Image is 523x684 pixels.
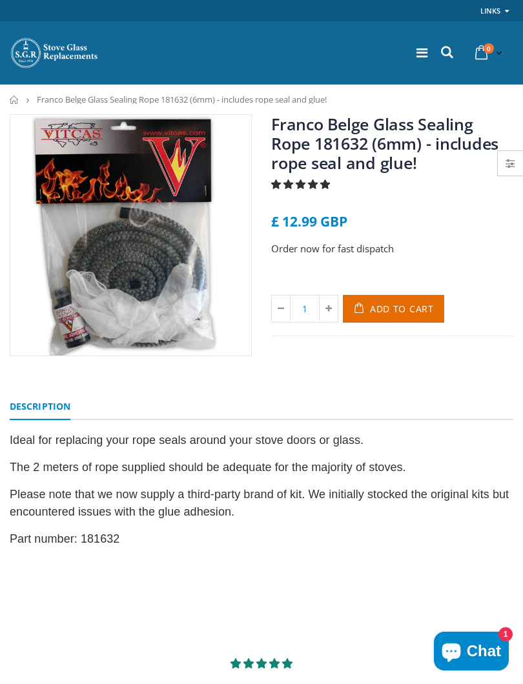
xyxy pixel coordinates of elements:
[416,44,427,61] a: Menu
[370,303,434,315] span: Add to Cart
[470,40,505,65] a: 0
[430,632,513,674] inbox-online-store-chat: Shopify online store chat
[271,241,513,256] p: Order now for fast dispatch
[10,37,100,69] img: Stove Glass Replacement
[10,96,19,104] a: Home
[271,113,498,174] a: Franco Belge Glass Sealing Rope 181632 (6mm) - includes rope seal and glue!
[480,3,500,19] a: Links
[37,94,327,105] span: Franco Belge Glass Sealing Rope 181632 (6mm) - includes rope seal and glue!
[271,212,347,230] span: £ 12.99 GBP
[271,177,333,190] span: 5.00 stars
[10,488,509,518] span: Please note that we now supply a third-party brand of kit. We initially stocked the original kits...
[10,434,364,447] span: Ideal for replacing your rope seals around your stove doors or glass.
[484,43,494,54] span: 0
[10,656,513,670] div: Average rating is 5.00 stars
[10,532,119,545] span: Part number: 181632
[343,295,444,323] button: Add to Cart
[10,115,251,356] img: Stove-Rope-REPLACEMENT-KIT-Black_6a24012e-0f0e-4c24-a4f0-5707e44dfddc_800x_crop_center.jpg
[10,394,70,420] a: Description
[10,461,406,474] span: The 2 meters of rope supplied should be adequate for the majority of stoves.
